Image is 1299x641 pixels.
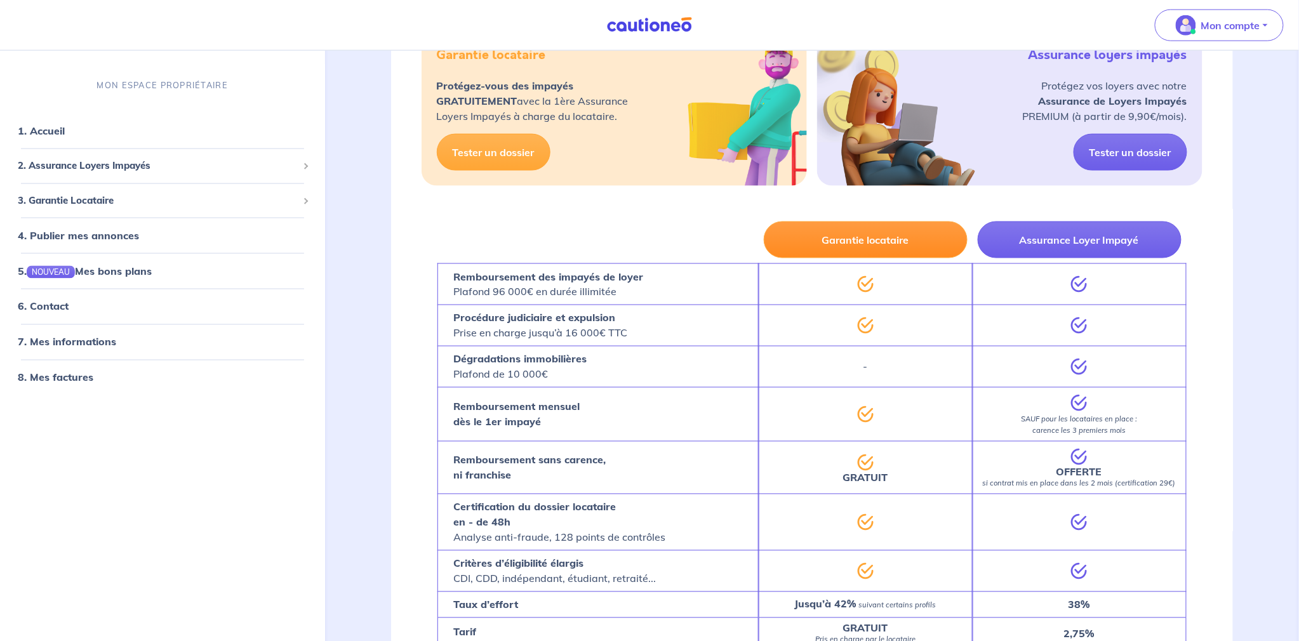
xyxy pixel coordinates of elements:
[453,454,606,482] strong: Remboursement sans carence, ni franchise
[437,134,550,171] a: Tester un dossier
[437,78,629,124] p: avec la 1ère Assurance Loyers Impayés à charge du locataire.
[453,598,518,611] strong: Taux d’effort
[453,626,476,638] strong: Tarif
[18,194,298,208] span: 3. Garantie Locataire
[18,159,298,173] span: 2. Assurance Loyers Impayés
[18,300,69,313] a: 6. Contact
[843,622,888,635] strong: GRATUIT
[5,365,320,390] div: 8. Mes factures
[859,601,936,610] em: suivant certains profils
[1022,415,1138,435] em: SAUF pour les locataires en place : carence les 3 premiers mois
[453,270,643,283] strong: Remboursement des impayés de loyer
[97,79,228,91] p: MON ESPACE PROPRIÉTAIRE
[453,501,616,529] strong: Certification du dossier locataire en - de 48h
[18,124,65,137] a: 1. Accueil
[1039,95,1187,107] strong: Assurance de Loyers Impayés
[18,265,152,277] a: 5.NOUVEAUMes bons plans
[5,258,320,284] div: 5.NOUVEAUMes bons plans
[453,499,665,545] p: Analyse anti-fraude, 128 points de contrôles
[453,400,580,428] strong: Remboursement mensuel dès le 1er impayé
[1029,48,1187,63] h5: Assurance loyers impayés
[983,479,1176,488] em: si contrat mis en place dans les 2 mois (certification 29€)
[437,48,546,63] h5: Garantie locataire
[453,312,615,324] strong: Procédure judiciaire et expulsion
[437,79,574,107] strong: Protégez-vous des impayés GRATUITEMENT
[978,221,1182,258] button: Assurance Loyer Impayé
[453,269,643,300] p: Plafond 96 000€ en durée illimitée
[5,223,320,248] div: 4. Publier mes annonces
[843,472,888,484] strong: GRATUIT
[453,310,627,341] p: Prise en charge jusqu’à 16 000€ TTC
[453,352,587,382] p: Plafond de 10 000€
[1074,134,1187,171] a: Tester un dossier
[453,556,656,586] p: CDI, CDD, indépendant, étudiant, retraité...
[5,154,320,178] div: 2. Assurance Loyers Impayés
[1201,18,1260,33] p: Mon compte
[5,294,320,319] div: 6. Contact
[1155,10,1284,41] button: illu_account_valid_menu.svgMon compte
[1069,598,1090,611] strong: 38%
[5,329,320,355] div: 7. Mes informations
[1023,78,1187,124] p: Protégez vos loyers avec notre PREMIUM (à partir de 9,90€/mois).
[453,353,587,366] strong: Dégradations immobilières
[18,336,116,348] a: 7. Mes informations
[18,229,139,242] a: 4. Publier mes annonces
[602,17,697,33] img: Cautioneo
[1056,466,1102,479] strong: OFFERTE
[5,118,320,143] div: 1. Accueil
[795,598,856,611] strong: Jusqu’à 42%
[759,346,973,387] div: -
[764,221,968,258] button: Garantie locataire
[1064,628,1095,640] strong: 2,75%
[5,188,320,213] div: 3. Garantie Locataire
[1176,15,1196,36] img: illu_account_valid_menu.svg
[453,557,583,570] strong: Critères d’éligibilité élargis
[18,371,93,384] a: 8. Mes factures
